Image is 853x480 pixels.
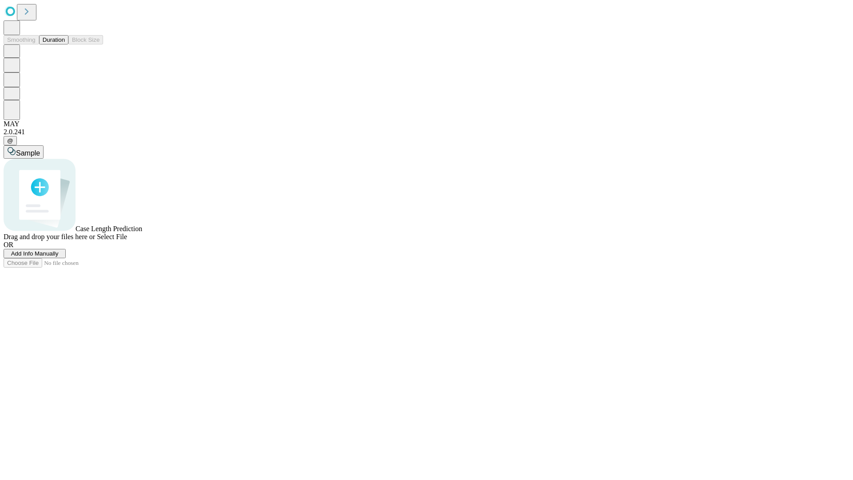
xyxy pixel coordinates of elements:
[4,120,849,128] div: MAY
[11,250,59,257] span: Add Info Manually
[4,249,66,258] button: Add Info Manually
[4,35,39,44] button: Smoothing
[4,233,95,240] span: Drag and drop your files here or
[4,145,44,159] button: Sample
[4,241,13,248] span: OR
[68,35,103,44] button: Block Size
[4,128,849,136] div: 2.0.241
[7,137,13,144] span: @
[39,35,68,44] button: Duration
[97,233,127,240] span: Select File
[76,225,142,232] span: Case Length Prediction
[4,136,17,145] button: @
[16,149,40,157] span: Sample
